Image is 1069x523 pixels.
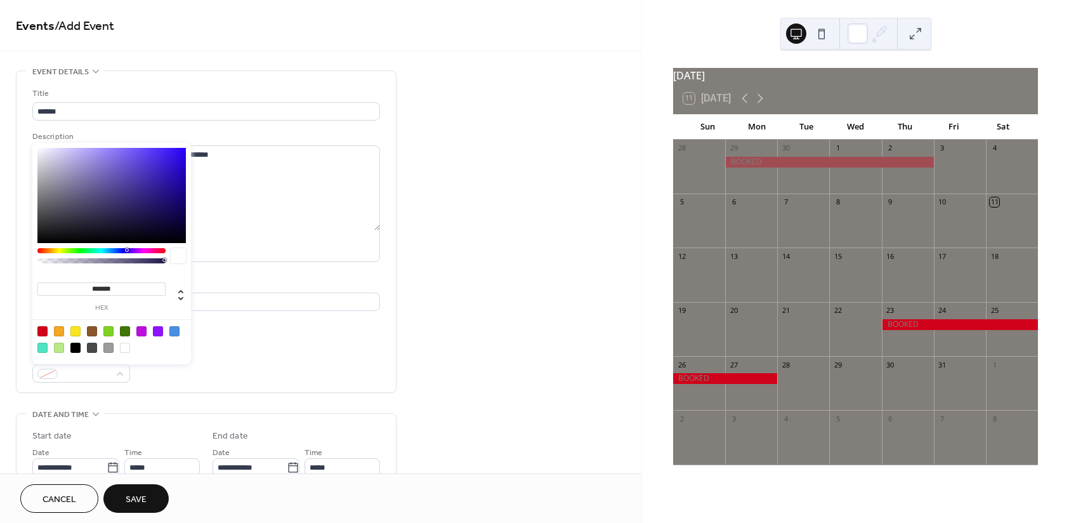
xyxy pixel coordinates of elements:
[673,373,777,384] div: BOOKED
[990,197,999,207] div: 11
[781,143,790,153] div: 30
[103,484,169,513] button: Save
[120,343,130,353] div: #FFFFFF
[70,326,81,336] div: #F8E71C
[70,343,81,353] div: #000000
[929,114,979,140] div: Fri
[978,114,1028,140] div: Sat
[32,430,72,443] div: Start date
[32,408,89,421] span: Date and time
[886,197,895,207] div: 9
[880,114,929,140] div: Thu
[87,326,97,336] div: #8B572A
[938,251,947,261] div: 17
[37,305,166,312] label: hex
[683,114,733,140] div: Sun
[733,114,782,140] div: Mon
[54,343,64,353] div: #B8E986
[55,14,114,39] span: / Add Event
[54,326,64,336] div: #F5A623
[833,251,843,261] div: 15
[729,143,738,153] div: 29
[938,197,947,207] div: 10
[213,446,230,460] span: Date
[729,360,738,369] div: 27
[938,414,947,423] div: 7
[169,326,180,336] div: #4A90E2
[781,414,790,423] div: 4
[990,251,999,261] div: 18
[126,493,147,506] span: Save
[781,360,790,369] div: 28
[677,360,686,369] div: 26
[677,251,686,261] div: 12
[120,326,130,336] div: #417505
[886,251,895,261] div: 16
[32,65,89,79] span: Event details
[833,197,843,207] div: 8
[886,414,895,423] div: 6
[677,414,686,423] div: 2
[831,114,881,140] div: Wed
[729,197,738,207] div: 6
[781,306,790,315] div: 21
[882,319,1038,330] div: BOOKED
[990,306,999,315] div: 25
[213,430,248,443] div: End date
[938,143,947,153] div: 3
[153,326,163,336] div: #9013FE
[781,197,790,207] div: 7
[32,446,49,460] span: Date
[32,130,377,143] div: Description
[729,251,738,261] div: 13
[124,446,142,460] span: Time
[136,326,147,336] div: #BD10E0
[103,343,114,353] div: #9B9B9B
[833,306,843,315] div: 22
[87,343,97,353] div: #4A4A4A
[886,306,895,315] div: 23
[886,360,895,369] div: 30
[673,68,1038,83] div: [DATE]
[729,306,738,315] div: 20
[729,414,738,423] div: 3
[305,446,322,460] span: Time
[990,143,999,153] div: 4
[677,306,686,315] div: 19
[938,360,947,369] div: 31
[103,326,114,336] div: #7ED321
[781,251,790,261] div: 14
[37,326,48,336] div: #D0021B
[20,484,98,513] button: Cancel
[938,306,947,315] div: 24
[32,277,377,291] div: Location
[32,87,377,100] div: Title
[886,143,895,153] div: 2
[16,14,55,39] a: Events
[677,143,686,153] div: 28
[833,414,843,423] div: 5
[725,157,934,168] div: BOOKED
[43,493,76,506] span: Cancel
[990,360,999,369] div: 1
[833,360,843,369] div: 29
[677,197,686,207] div: 5
[990,414,999,423] div: 8
[37,343,48,353] div: #50E3C2
[782,114,831,140] div: Tue
[833,143,843,153] div: 1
